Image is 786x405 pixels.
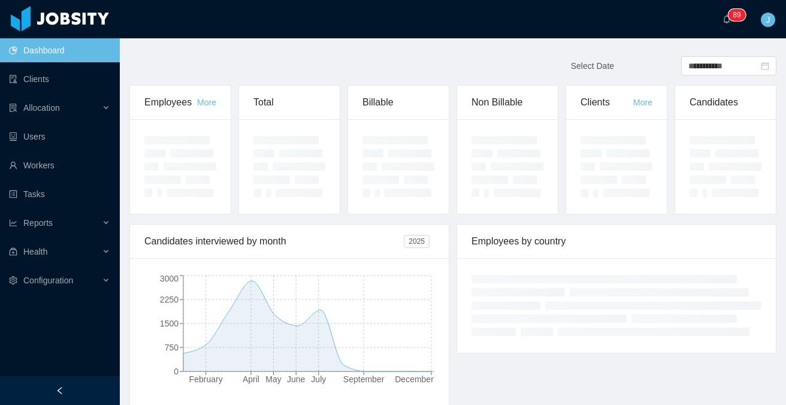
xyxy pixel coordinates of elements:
a: More [197,98,216,107]
tspan: 1500 [160,319,179,328]
tspan: June [287,374,306,384]
span: Reports [23,218,53,228]
div: Candidates [690,86,761,119]
tspan: 0 [174,367,179,376]
tspan: 3000 [160,274,179,283]
tspan: 2250 [160,295,179,304]
tspan: July [311,374,326,384]
i: icon: calendar [761,62,769,70]
tspan: May [265,374,281,384]
p: 9 [737,9,741,21]
span: J [766,13,770,27]
i: icon: setting [9,276,17,285]
tspan: September [343,374,385,384]
tspan: 750 [165,343,179,352]
a: icon: profileTasks [9,182,110,206]
div: Non Billable [471,86,543,119]
a: icon: auditClients [9,67,110,91]
i: icon: bell [722,15,731,23]
div: Total [253,86,325,119]
a: icon: userWorkers [9,153,110,177]
a: icon: robotUsers [9,125,110,149]
div: Candidates interviewed by month [144,225,404,258]
i: icon: line-chart [9,219,17,227]
span: Configuration [23,276,73,285]
tspan: December [395,374,434,384]
div: Employees [144,86,197,119]
div: Employees by country [471,225,761,258]
span: Allocation [23,103,60,113]
div: Billable [362,86,434,119]
span: Select Date [571,61,614,71]
i: icon: medicine-box [9,247,17,256]
tspan: April [243,374,259,384]
sup: 89 [728,9,745,21]
span: 2025 [404,235,430,248]
p: 8 [733,9,737,21]
a: More [633,98,652,107]
tspan: February [189,374,223,384]
div: Clients [581,86,633,119]
i: icon: solution [9,104,17,112]
a: icon: pie-chartDashboard [9,38,110,62]
span: Health [23,247,47,256]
